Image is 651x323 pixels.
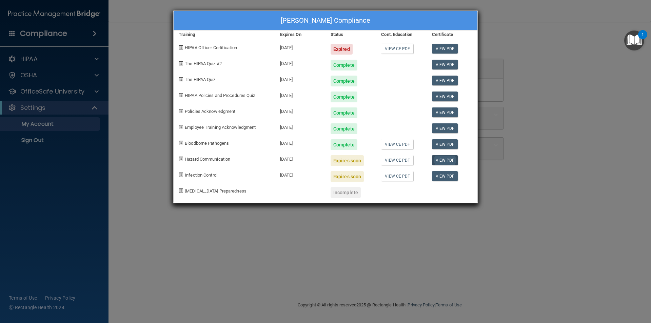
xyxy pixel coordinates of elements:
div: Complete [331,76,357,86]
div: [PERSON_NAME] Compliance [174,11,477,31]
span: HIPAA Officer Certification [185,45,237,50]
div: Complete [331,92,357,102]
div: [DATE] [275,39,325,55]
div: [DATE] [275,166,325,182]
div: Complete [331,60,357,70]
div: Incomplete [331,187,361,198]
div: [DATE] [275,70,325,86]
div: [DATE] [275,118,325,134]
span: Infection Control [185,173,217,178]
a: View PDF [432,44,458,54]
div: Expires soon [331,171,364,182]
div: [DATE] [275,150,325,166]
a: View PDF [432,60,458,69]
div: [DATE] [275,102,325,118]
a: View PDF [432,92,458,101]
span: Hazard Communication [185,157,230,162]
span: The HIPAA Quiz #2 [185,61,222,66]
button: Open Resource Center, 1 new notification [624,31,644,51]
a: View PDF [432,123,458,133]
div: Complete [331,139,357,150]
div: Status [325,31,376,39]
span: Employee Training Acknowledgment [185,125,256,130]
span: HIPAA Policies and Procedures Quiz [185,93,255,98]
a: View PDF [432,155,458,165]
div: [DATE] [275,86,325,102]
div: Certificate [427,31,477,39]
a: View PDF [432,139,458,149]
a: View CE PDF [381,171,413,181]
div: Expires On [275,31,325,39]
div: Complete [331,123,357,134]
div: Expired [331,44,353,55]
span: Bloodborne Pathogens [185,141,229,146]
span: [MEDICAL_DATA] Preparedness [185,188,246,194]
div: 1 [642,35,644,43]
a: View CE PDF [381,139,413,149]
div: [DATE] [275,55,325,70]
div: Training [174,31,275,39]
div: [DATE] [275,134,325,150]
div: Expires soon [331,155,364,166]
a: View PDF [432,76,458,85]
a: View PDF [432,171,458,181]
a: View CE PDF [381,44,413,54]
span: The HIPAA Quiz [185,77,215,82]
a: View PDF [432,107,458,117]
span: Policies Acknowledgment [185,109,235,114]
a: View CE PDF [381,155,413,165]
div: Complete [331,107,357,118]
div: Cont. Education [376,31,427,39]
